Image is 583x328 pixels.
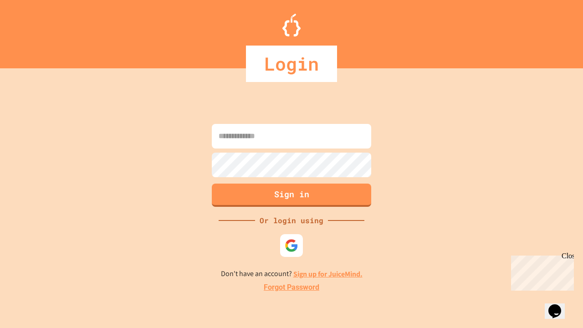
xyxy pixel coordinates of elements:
div: Or login using [255,215,328,226]
img: Logo.svg [282,14,301,36]
div: Login [246,46,337,82]
div: Chat with us now!Close [4,4,63,58]
p: Don't have an account? [221,268,363,280]
a: Sign up for JuiceMind. [293,269,363,279]
a: Forgot Password [264,282,319,293]
button: Sign in [212,184,371,207]
img: google-icon.svg [285,239,298,252]
iframe: chat widget [545,292,574,319]
iframe: chat widget [507,252,574,291]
